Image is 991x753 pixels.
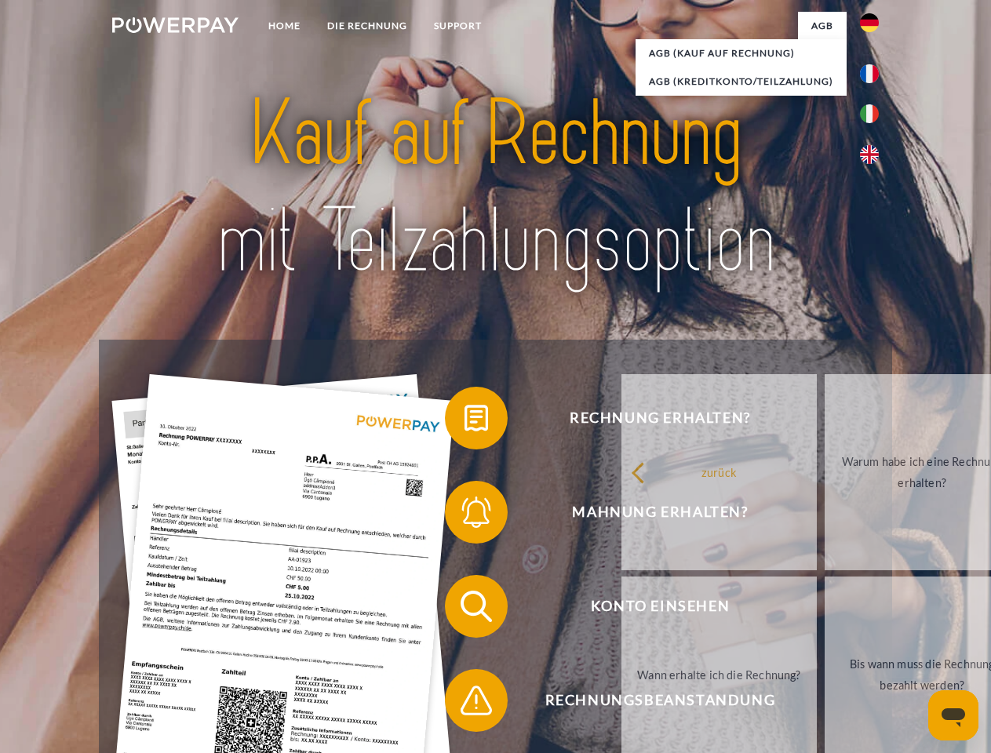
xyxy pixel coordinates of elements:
[445,481,853,544] button: Mahnung erhalten?
[928,690,978,740] iframe: Schaltfläche zum Öffnen des Messaging-Fensters
[631,461,807,482] div: zurück
[255,12,314,40] a: Home
[636,67,847,96] a: AGB (Kreditkonto/Teilzahlung)
[636,39,847,67] a: AGB (Kauf auf Rechnung)
[314,12,421,40] a: DIE RECHNUNG
[112,17,239,33] img: logo-powerpay-white.svg
[445,575,853,638] button: Konto einsehen
[860,145,879,164] img: en
[457,681,496,720] img: qb_warning.svg
[860,64,879,83] img: fr
[798,12,847,40] a: agb
[445,669,853,732] button: Rechnungsbeanstandung
[150,75,841,300] img: title-powerpay_de.svg
[457,493,496,532] img: qb_bell.svg
[445,387,853,449] button: Rechnung erhalten?
[457,398,496,438] img: qb_bill.svg
[860,13,879,32] img: de
[421,12,495,40] a: SUPPORT
[860,104,879,123] img: it
[457,587,496,626] img: qb_search.svg
[631,664,807,685] div: Wann erhalte ich die Rechnung?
